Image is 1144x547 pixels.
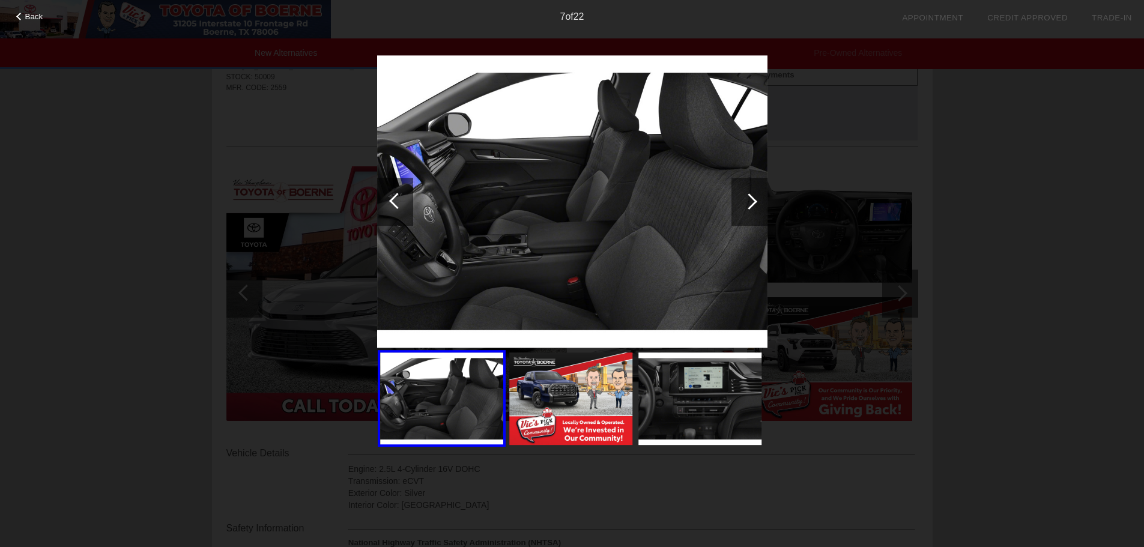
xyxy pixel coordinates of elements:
a: Credit Approved [987,13,1068,22]
span: Back [25,12,43,21]
span: 22 [574,11,584,22]
img: image.aspx [509,352,632,445]
span: 7 [560,11,565,22]
a: Trade-In [1092,13,1132,22]
img: image.aspx [377,55,767,348]
a: Appointment [902,13,963,22]
img: image.aspx [638,352,761,445]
